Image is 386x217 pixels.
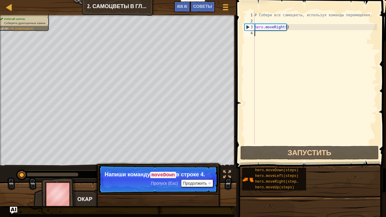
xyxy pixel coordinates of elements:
span: hero.moveRight(steps) [255,180,301,184]
span: Соберите драгоценные камни. [4,21,46,25]
div: 3 [245,24,255,30]
button: Показать меню игры [218,1,233,15]
span: hero.moveLeft(steps) [255,174,299,178]
button: Продолжить [181,179,213,187]
span: Пропуск (Esc) [151,181,178,186]
code: moveDown [150,172,176,178]
button: Переключить полноэкранный режим [221,169,233,181]
span: Избегай шипов. [4,17,25,20]
button: Ask AI [10,207,17,214]
div: 2 [245,18,255,24]
div: 1 [245,12,255,18]
img: thang_avatar_frame.png [41,178,76,211]
img: portrait.png [242,174,254,185]
p: Напиши команду в строке 4. [105,171,212,178]
span: hero.moveDown(steps) [255,168,299,172]
span: Не завершено [10,27,34,30]
span: : [8,27,10,30]
div: 4 [245,30,255,36]
button: Ask AI [174,1,190,12]
span: Ask AI [177,3,187,9]
button: Запустить [240,146,379,160]
span: hero.moveUp(steps) [255,185,294,190]
div: Окар [77,195,196,203]
span: Советы [193,3,212,9]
